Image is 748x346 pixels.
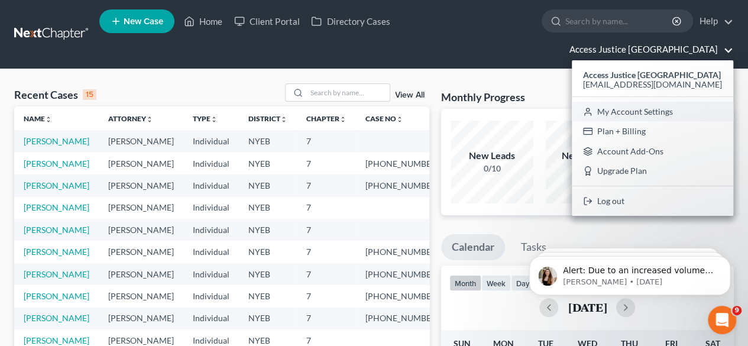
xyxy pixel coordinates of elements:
[248,114,287,123] a: Districtunfold_more
[183,197,239,219] td: Individual
[51,34,204,161] span: Alert: Due to an increased volume of outgoing mail, users/clients may experience delays with rece...
[239,219,297,241] td: NYEB
[99,130,183,152] td: [PERSON_NAME]
[99,197,183,219] td: [PERSON_NAME]
[146,116,153,123] i: unfold_more
[565,10,673,32] input: Search by name...
[24,291,89,301] a: [PERSON_NAME]
[572,141,733,161] a: Account Add-Ons
[24,180,89,190] a: [PERSON_NAME]
[365,114,403,123] a: Case Nounfold_more
[511,275,535,291] button: day
[239,308,297,329] td: NYEB
[297,197,356,219] td: 7
[694,11,733,32] a: Help
[239,130,297,152] td: NYEB
[572,191,733,211] a: Log out
[510,234,557,260] a: Tasks
[564,39,733,60] a: Access Justice [GEOGRAPHIC_DATA]
[178,11,228,32] a: Home
[108,114,153,123] a: Attorneyunfold_more
[305,11,396,32] a: Directory Cases
[395,91,425,99] a: View All
[451,149,533,163] div: New Leads
[356,153,448,174] td: [PHONE_NUMBER]
[99,241,183,263] td: [PERSON_NAME]
[297,285,356,307] td: 7
[511,231,748,314] iframe: Intercom notifications message
[396,116,403,123] i: unfold_more
[24,313,89,323] a: [PERSON_NAME]
[451,163,533,174] div: 0/10
[24,225,89,235] a: [PERSON_NAME]
[339,116,347,123] i: unfold_more
[297,130,356,152] td: 7
[546,163,629,174] div: 0/10
[24,269,89,279] a: [PERSON_NAME]
[193,114,218,123] a: Typeunfold_more
[297,263,356,285] td: 7
[239,263,297,285] td: NYEB
[297,153,356,174] td: 7
[306,114,347,123] a: Chapterunfold_more
[583,79,722,89] span: [EMAIL_ADDRESS][DOMAIN_NAME]
[239,153,297,174] td: NYEB
[99,285,183,307] td: [PERSON_NAME]
[356,263,448,285] td: [PHONE_NUMBER]
[51,46,204,56] p: Message from Kelly, sent 80w ago
[14,88,96,102] div: Recent Cases
[572,121,733,141] a: Plan + Billing
[297,174,356,196] td: 7
[99,174,183,196] td: [PERSON_NAME]
[183,219,239,241] td: Individual
[24,202,89,212] a: [PERSON_NAME]
[239,174,297,196] td: NYEB
[24,114,52,123] a: Nameunfold_more
[356,285,448,307] td: [PHONE_NUMBER]
[183,241,239,263] td: Individual
[124,17,163,26] span: New Case
[211,116,218,123] i: unfold_more
[239,241,297,263] td: NYEB
[99,219,183,241] td: [PERSON_NAME]
[732,306,741,315] span: 9
[583,70,721,80] strong: Access Justice [GEOGRAPHIC_DATA]
[546,149,629,163] div: New Clients
[183,308,239,329] td: Individual
[708,306,736,334] iframe: Intercom live chat
[307,84,390,101] input: Search by name...
[99,263,183,285] td: [PERSON_NAME]
[356,308,448,329] td: [PHONE_NUMBER]
[297,241,356,263] td: 7
[356,241,448,263] td: [PHONE_NUMBER]
[45,116,52,123] i: unfold_more
[24,247,89,257] a: [PERSON_NAME]
[297,219,356,241] td: 7
[449,275,481,291] button: month
[183,285,239,307] td: Individual
[24,136,89,146] a: [PERSON_NAME]
[572,102,733,122] a: My Account Settings
[239,285,297,307] td: NYEB
[441,234,505,260] a: Calendar
[481,275,511,291] button: week
[572,60,733,216] div: Access Justice [GEOGRAPHIC_DATA]
[441,90,525,104] h3: Monthly Progress
[356,174,448,196] td: [PHONE_NUMBER]
[280,116,287,123] i: unfold_more
[183,130,239,152] td: Individual
[183,263,239,285] td: Individual
[297,308,356,329] td: 7
[83,89,96,100] div: 15
[572,161,733,182] a: Upgrade Plan
[228,11,305,32] a: Client Portal
[24,159,89,169] a: [PERSON_NAME]
[99,308,183,329] td: [PERSON_NAME]
[183,153,239,174] td: Individual
[99,153,183,174] td: [PERSON_NAME]
[183,174,239,196] td: Individual
[239,197,297,219] td: NYEB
